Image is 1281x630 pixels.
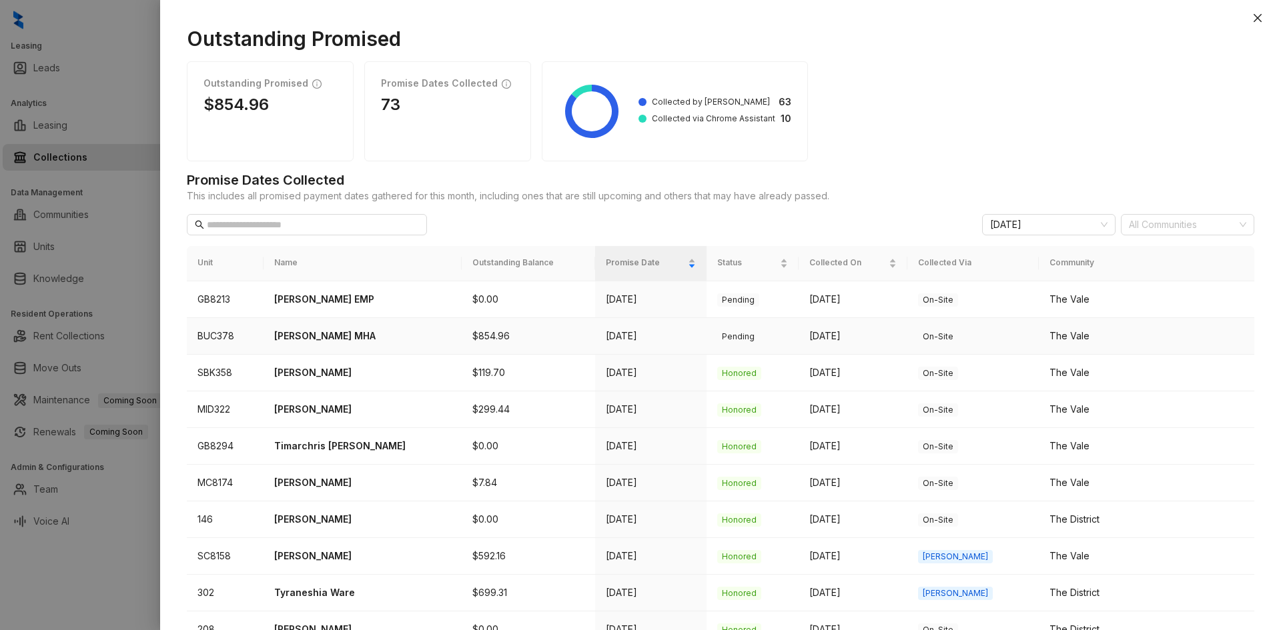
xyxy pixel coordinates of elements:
[1049,329,1244,343] div: The Vale
[187,172,1254,188] h1: Promise Dates Collected
[1049,585,1244,600] div: The District
[779,95,791,109] strong: 63
[462,281,595,318] td: $0.00
[187,281,264,318] td: GB8213
[1250,10,1266,26] button: Close
[1039,246,1254,281] th: Community
[717,293,759,307] span: Pending
[274,292,451,307] p: [PERSON_NAME] EMP
[595,391,707,428] td: [DATE]
[462,575,595,611] td: $699.31
[274,475,451,490] p: [PERSON_NAME]
[918,477,958,490] span: On-Site
[707,246,798,281] th: Status
[990,215,1108,235] span: August 2025
[502,78,511,89] span: info-circle
[187,428,264,465] td: GB8294
[918,440,958,453] span: On-Site
[799,391,907,428] td: [DATE]
[799,575,907,611] td: [DATE]
[462,391,595,428] td: $299.44
[918,367,958,380] span: On-Site
[187,246,264,281] th: Unit
[274,439,451,453] p: Timarchris [PERSON_NAME]
[312,78,322,89] span: info-circle
[918,513,958,527] span: On-Site
[652,113,775,125] span: Collected via Chrome Assistant
[717,550,761,563] span: Honored
[717,440,761,453] span: Honored
[799,501,907,538] td: [DATE]
[595,465,707,501] td: [DATE]
[274,402,451,417] p: [PERSON_NAME]
[1049,512,1244,527] div: The District
[274,329,451,343] p: [PERSON_NAME] MHA
[717,367,761,380] span: Honored
[187,501,264,538] td: 146
[187,538,264,575] td: SC8158
[274,365,451,380] p: [PERSON_NAME]
[274,549,451,563] p: [PERSON_NAME]
[187,391,264,428] td: MID322
[187,465,264,501] td: MC8174
[187,318,264,355] td: BUC378
[595,428,707,465] td: [DATE]
[203,95,337,114] h1: $854.96
[462,465,595,501] td: $7.84
[799,538,907,575] td: [DATE]
[717,513,761,527] span: Honored
[799,246,907,281] th: Collected On
[652,96,770,108] span: Collected by [PERSON_NAME]
[799,465,907,501] td: [DATE]
[462,501,595,538] td: $0.00
[572,85,592,98] g: Collected via Chrome Assistant: 10
[595,575,707,611] td: [DATE]
[799,318,907,355] td: [DATE]
[274,585,451,600] p: Tyraneshia Ware
[717,257,777,269] span: Status
[595,501,707,538] td: [DATE]
[1049,292,1244,307] div: The Vale
[918,550,993,563] span: [PERSON_NAME]
[717,330,759,343] span: Pending
[799,428,907,465] td: [DATE]
[606,257,685,269] span: Promise Date
[462,538,595,575] td: $592.16
[187,189,1254,203] span: This includes all promised payment dates gathered for this month, including ones that are still u...
[781,111,791,125] strong: 10
[799,355,907,391] td: [DATE]
[1049,365,1244,380] div: The Vale
[381,95,514,114] h1: 73
[918,587,993,600] span: [PERSON_NAME]
[565,85,618,138] g: Collected by Kelsey: 63
[717,477,761,490] span: Honored
[203,78,308,89] h1: Outstanding Promised
[595,538,707,575] td: [DATE]
[187,355,264,391] td: SBK358
[1049,549,1244,563] div: The Vale
[809,257,886,269] span: Collected On
[595,281,707,318] td: [DATE]
[595,318,707,355] td: [DATE]
[187,27,1254,51] h1: Outstanding Promised
[462,355,595,391] td: $119.70
[717,403,761,417] span: Honored
[462,246,595,281] th: Outstanding Balance
[274,512,451,527] p: [PERSON_NAME]
[1049,402,1244,417] div: The Vale
[1252,13,1263,23] span: close
[1049,439,1244,453] div: The Vale
[799,281,907,318] td: [DATE]
[918,293,958,307] span: On-Site
[918,330,958,343] span: On-Site
[264,246,462,281] th: Name
[918,403,958,417] span: On-Site
[381,78,498,89] h1: Promise Dates Collected
[907,246,1039,281] th: Collected Via
[595,355,707,391] td: [DATE]
[717,587,761,600] span: Honored
[462,318,595,355] td: $854.96
[195,220,204,229] span: search
[462,428,595,465] td: $0.00
[1049,475,1244,490] div: The Vale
